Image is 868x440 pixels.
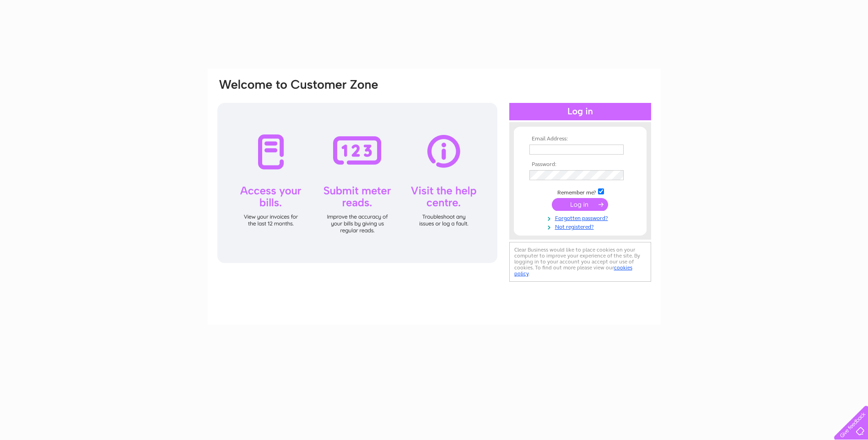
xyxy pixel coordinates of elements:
[527,161,633,168] th: Password:
[529,222,633,231] a: Not registered?
[529,213,633,222] a: Forgotten password?
[527,136,633,142] th: Email Address:
[527,187,633,196] td: Remember me?
[552,198,608,211] input: Submit
[509,242,651,282] div: Clear Business would like to place cookies on your computer to improve your experience of the sit...
[514,264,632,277] a: cookies policy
